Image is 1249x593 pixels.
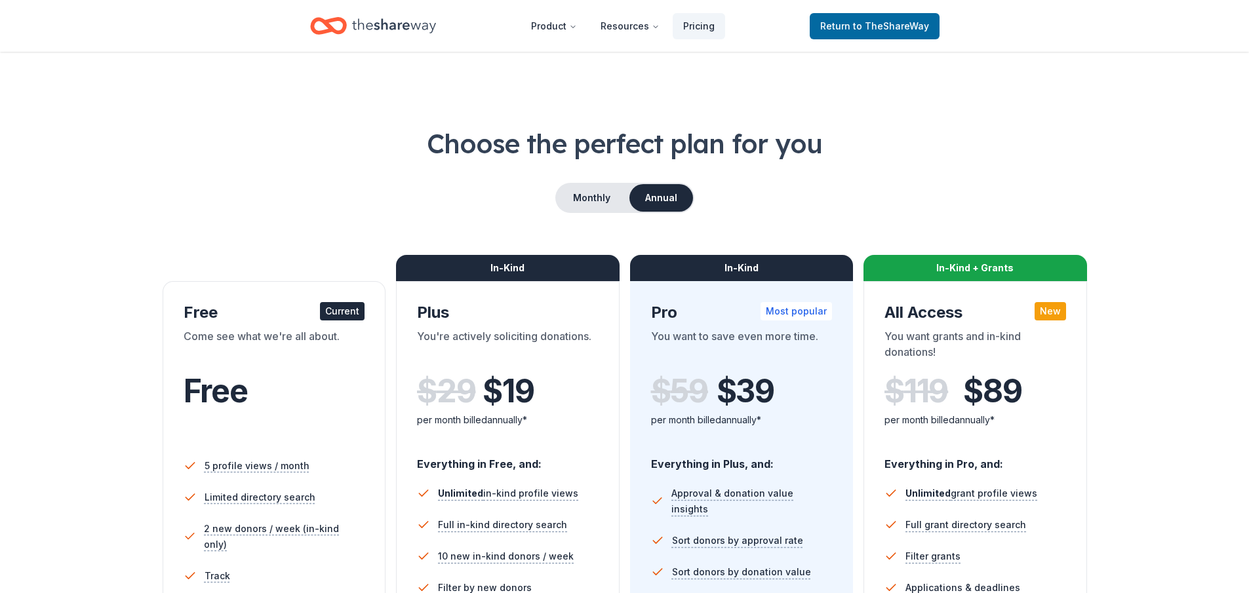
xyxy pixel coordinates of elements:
span: Unlimited [905,488,951,499]
span: $ 39 [717,373,774,410]
div: Everything in Pro, and: [884,445,1066,472]
a: Pricing [673,13,725,39]
span: to TheShareWay [853,20,929,31]
div: All Access [884,302,1066,323]
span: $ 89 [963,373,1021,410]
div: New [1035,302,1066,320]
div: Everything in Plus, and: [651,445,833,472]
a: Returnto TheShareWay [810,13,940,39]
button: Monthly [557,184,627,212]
span: Filter grants [905,548,961,564]
div: In-Kind + Grants [863,255,1087,281]
span: Track [205,568,230,584]
div: per month billed annually* [651,412,833,428]
span: grant profile views [905,488,1037,499]
span: Limited directory search [205,489,315,505]
div: per month billed annually* [884,412,1066,428]
div: Pro [651,302,833,323]
a: Home [310,10,436,41]
div: You want to save even more time. [651,328,833,365]
div: In-Kind [396,255,620,281]
div: Free [184,302,365,323]
span: $ 19 [483,373,534,410]
span: Full in-kind directory search [438,517,567,533]
span: Free [184,372,248,410]
span: Return [820,18,929,34]
h1: Choose the perfect plan for you [52,125,1197,162]
div: per month billed annually* [417,412,599,428]
span: Sort donors by approval rate [672,533,803,548]
span: in-kind profile views [438,488,578,499]
span: 2 new donors / week (in-kind only) [204,521,365,552]
button: Resources [590,13,670,39]
span: Full grant directory search [905,517,1026,533]
div: Plus [417,302,599,323]
span: 10 new in-kind donors / week [438,548,574,564]
span: Sort donors by donation value [672,564,811,580]
nav: Main [521,10,725,41]
span: Approval & donation value insights [671,486,832,517]
div: Most popular [761,302,832,320]
span: 5 profile views / month [205,458,309,474]
button: Product [521,13,587,39]
div: In-Kind [630,255,854,281]
div: Current [320,302,365,320]
div: You're actively soliciting donations. [417,328,599,365]
div: You want grants and in-kind donations! [884,328,1066,365]
button: Annual [629,184,693,212]
span: Unlimited [438,488,483,499]
div: Come see what we're all about. [184,328,365,365]
div: Everything in Free, and: [417,445,599,472]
